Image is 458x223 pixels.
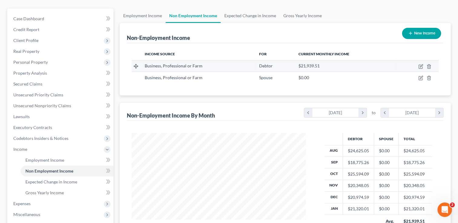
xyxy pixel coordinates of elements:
[298,52,349,56] span: Current Monthly Income
[166,8,221,23] a: Non Employment Income
[145,63,203,68] span: Business, Professional or Farm
[389,108,435,117] div: [DATE]
[25,190,64,195] span: Gross Yearly Income
[8,68,114,79] a: Property Analysis
[348,171,369,177] div: $25,594.09
[450,202,455,207] span: 2
[8,100,114,111] a: Unsecured Nonpriority Claims
[13,38,38,43] span: Client Profile
[145,75,203,80] span: Business, Professional or Farm
[13,60,48,65] span: Personal Property
[8,24,114,35] a: Credit Report
[325,192,343,203] th: Dec
[259,75,272,80] span: Spouse
[13,81,42,86] span: Secured Claims
[25,157,64,163] span: Employment Income
[221,8,280,23] a: Expected Change in Income
[372,110,376,116] span: to
[259,63,273,68] span: Debtor
[399,168,432,180] td: $25,594.09
[435,108,443,117] i: chevron_right
[145,52,175,56] span: Income Source
[13,49,39,54] span: Real Property
[25,179,77,184] span: Expected Change in Income
[13,212,40,217] span: Miscellaneous
[399,180,432,191] td: $20,348.05
[13,92,63,97] span: Unsecured Priority Claims
[379,206,394,212] div: $0.00
[399,157,432,168] td: $18,775.26
[259,52,267,56] span: For
[304,108,312,117] i: chevron_left
[399,192,432,203] td: $20,974.59
[325,168,343,180] th: Oct
[325,203,343,215] th: Jan
[379,171,394,177] div: $0.00
[120,8,166,23] a: Employment Income
[21,187,114,198] a: Gross Yearly Income
[399,203,432,215] td: $21,320.01
[325,145,343,157] th: Aug
[25,168,73,173] span: Non Employment Income
[358,108,367,117] i: chevron_right
[402,28,441,39] button: New Income
[8,122,114,133] a: Executory Contracts
[298,75,309,80] span: $0.00
[298,63,320,68] span: $21,939.51
[13,136,68,141] span: Codebtors Insiders & Notices
[343,133,374,145] th: Debtor
[8,111,114,122] a: Lawsuits
[325,157,343,168] th: Sep
[13,103,71,108] span: Unsecured Nonpriority Claims
[379,183,394,189] div: $0.00
[8,13,114,24] a: Case Dashboard
[399,145,432,157] td: $24,625.05
[13,125,52,130] span: Executory Contracts
[13,70,47,76] span: Property Analysis
[127,34,190,41] div: Non-Employment Income
[21,155,114,166] a: Employment Income
[437,202,452,217] iframe: Intercom live chat
[13,27,39,32] span: Credit Report
[379,194,394,200] div: $0.00
[399,133,432,145] th: Total
[8,79,114,89] a: Secured Claims
[381,108,389,117] i: chevron_left
[13,147,27,152] span: Income
[13,114,30,119] span: Lawsuits
[348,160,369,166] div: $18,775.26
[379,160,394,166] div: $0.00
[348,206,369,212] div: $21,320.01
[21,166,114,176] a: Non Employment Income
[312,108,359,117] div: [DATE]
[348,148,369,154] div: $24,625.05
[8,89,114,100] a: Unsecured Priority Claims
[13,16,44,21] span: Case Dashboard
[13,201,31,206] span: Expenses
[21,176,114,187] a: Expected Change in Income
[348,183,369,189] div: $20,348.05
[374,133,399,145] th: Spouse
[379,148,394,154] div: $0.00
[127,112,215,119] div: Non-Employment Income By Month
[280,8,325,23] a: Gross Yearly Income
[348,194,369,200] div: $20,974.59
[325,180,343,191] th: Nov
